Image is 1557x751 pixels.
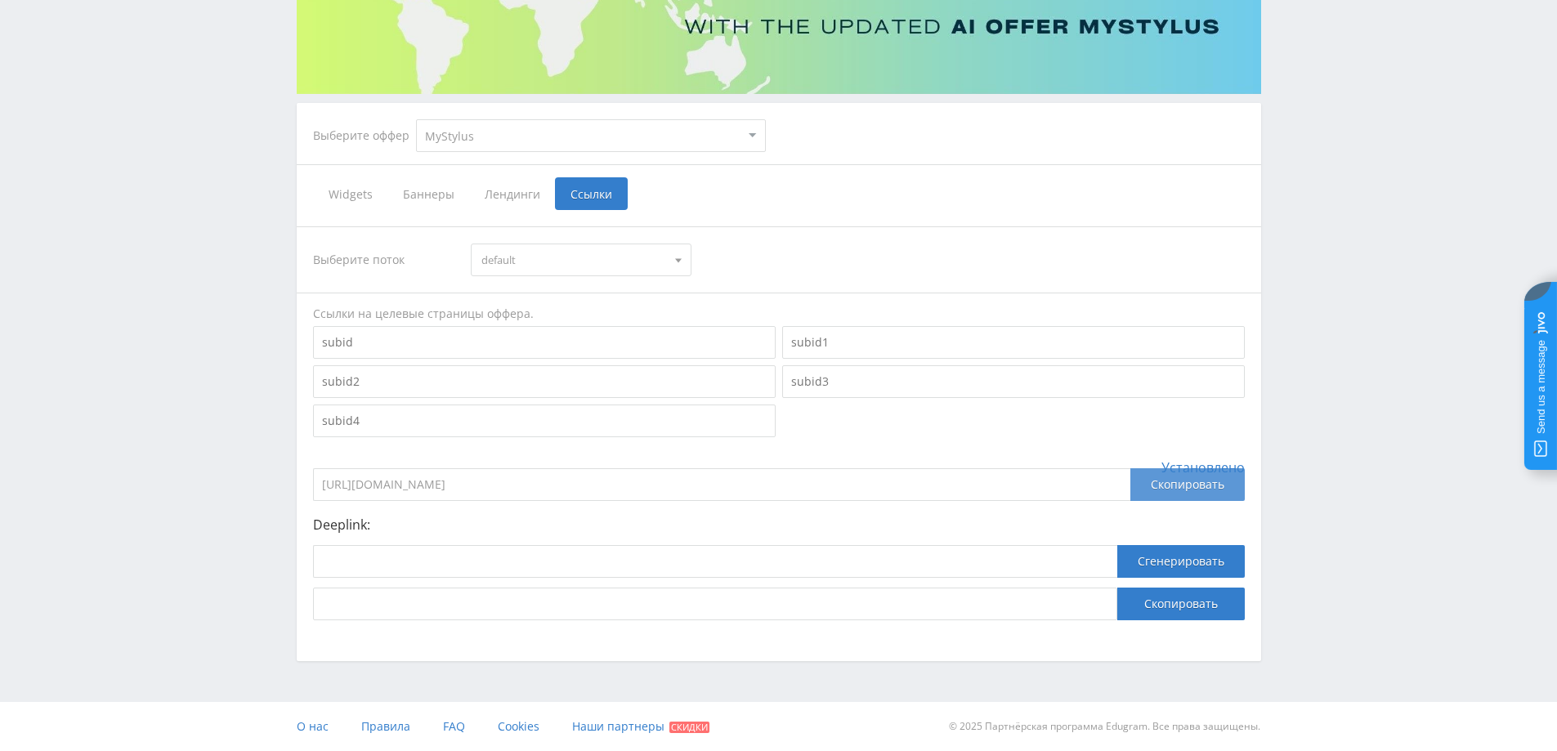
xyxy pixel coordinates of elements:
div: © 2025 Партнёрская программа Edugram. Все права защищены. [786,702,1260,751]
span: Ссылки [555,177,628,210]
span: Установлено [1161,460,1245,475]
a: О нас [297,702,329,751]
span: Widgets [313,177,387,210]
span: Наши партнеры [572,718,664,734]
a: Cookies [498,702,539,751]
input: subid4 [313,405,776,437]
span: FAQ [443,718,465,734]
div: Выберите поток [313,244,455,276]
input: subid3 [782,365,1245,398]
div: Выберите оффер [313,129,416,142]
div: Скопировать [1130,468,1245,501]
span: Лендинги [469,177,555,210]
span: Cookies [498,718,539,734]
input: subid [313,326,776,359]
span: Баннеры [387,177,469,210]
a: Правила [361,702,410,751]
span: О нас [297,718,329,734]
div: Ссылки на целевые страницы оффера. [313,306,1245,322]
input: subid2 [313,365,776,398]
span: Правила [361,718,410,734]
span: Скидки [669,722,709,733]
input: subid1 [782,326,1245,359]
a: FAQ [443,702,465,751]
button: Скопировать [1117,588,1245,620]
p: Deeplink: [313,517,1245,532]
a: Наши партнеры Скидки [572,702,709,751]
button: Сгенерировать [1117,545,1245,578]
span: default [481,244,666,275]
